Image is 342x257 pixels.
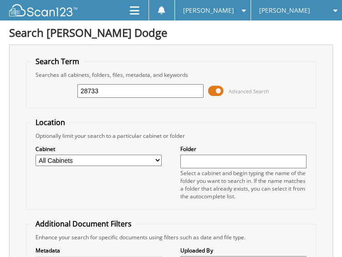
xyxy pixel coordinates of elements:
div: Select a cabinet and begin typing the name of the folder you want to search in. If the name match... [180,169,306,200]
span: Advanced Search [229,88,269,95]
div: Optionally limit your search to a particular cabinet or folder [31,132,311,140]
div: Enhance your search for specific documents using filters such as date and file type. [31,233,311,241]
label: Uploaded By [180,247,306,254]
h1: Search [PERSON_NAME] Dodge [9,25,333,40]
img: scan123-logo-white.svg [9,4,77,16]
legend: Search Term [31,56,84,66]
span: [PERSON_NAME] [259,8,310,13]
legend: Location [31,117,70,127]
legend: Additional Document Filters [31,219,136,229]
div: Searches all cabinets, folders, files, metadata, and keywords [31,71,311,79]
span: [PERSON_NAME] [183,8,234,13]
label: Cabinet [36,145,162,153]
label: Folder [180,145,306,153]
iframe: Chat Widget [296,213,342,257]
label: Metadata [36,247,162,254]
